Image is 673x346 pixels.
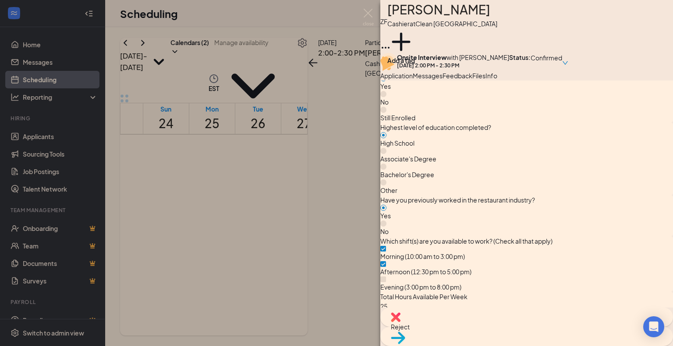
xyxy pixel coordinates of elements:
[380,122,491,132] span: Highest level of education completed?
[380,72,413,80] span: Application
[387,28,415,56] svg: Plus
[485,72,497,80] span: Info
[380,283,461,291] span: Evening (3:00 pm to 8:00 pm)
[380,155,436,163] span: Associate's Degree
[472,72,485,80] span: Files
[380,186,397,194] span: Other
[380,227,389,235] span: No
[380,114,415,122] span: Still Enrolled
[380,252,465,260] span: Morning (10:00 am to 3:00 pm)
[380,17,387,26] div: ZF
[387,19,497,28] div: Cashier at Clean [GEOGRAPHIC_DATA]
[643,316,664,337] div: Open Intercom Messenger
[562,54,568,72] span: down
[391,323,410,331] span: Reject
[397,62,509,69] div: [DATE] 2:00 PM - 2:30 PM
[380,82,391,90] span: Yes
[380,171,434,178] span: Bachelor's Degree
[380,42,391,53] svg: Ellipses
[380,212,391,220] span: Yes
[397,53,446,61] b: Onsite Interview
[443,72,472,80] span: Feedback
[380,98,389,106] span: No
[380,195,535,205] span: Have you previously worked in the restaurant industry?
[509,53,531,71] div: Status :
[380,301,673,311] span: 25
[380,236,553,246] span: Which shift(s) are you available to work? (Check all that apply)
[380,139,414,147] span: High School
[397,53,509,62] div: with [PERSON_NAME]
[531,53,562,71] span: Confirmed
[380,268,471,276] span: Afternoon (12:30 pm to 5:00 pm)
[380,292,468,301] span: Total Hours Available Per Week
[387,28,415,65] button: PlusAdd a tag
[413,72,443,80] span: Messages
